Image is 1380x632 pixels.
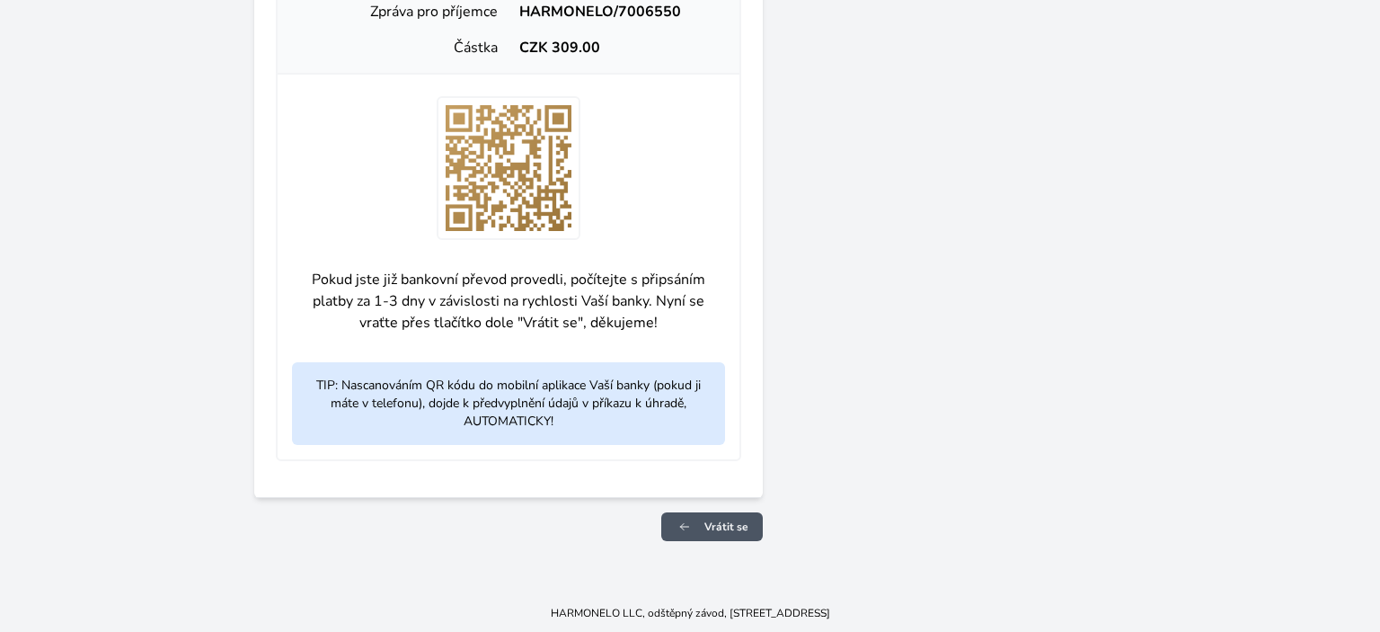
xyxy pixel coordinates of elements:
[437,96,580,240] img: 4bp5Q58apdAAAAAElFTkSuQmCC
[704,520,748,534] span: Vrátit se
[292,254,725,348] p: Pokud jste již bankovní převod provedli, počítejte s připsáním platby za 1-3 dny v závislosti na ...
[661,512,763,541] a: Vrátit se
[292,1,509,22] div: Zpráva pro příjemce
[292,362,725,445] p: TIP: Nascanováním QR kódu do mobilní aplikace Vaší banky (pokud ji máte v telefonu), dojde k před...
[509,1,725,22] div: HARMONELO/7006550
[509,37,725,58] div: CZK 309.00
[292,37,509,58] div: Částka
